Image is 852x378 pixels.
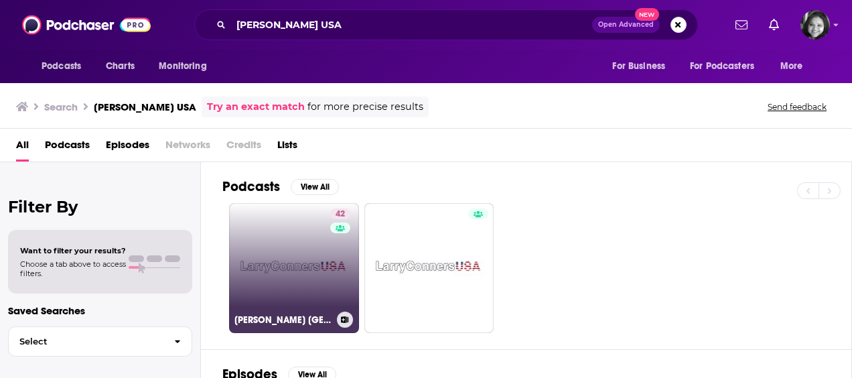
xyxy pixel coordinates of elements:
[94,101,196,113] h3: [PERSON_NAME] USA
[592,17,660,33] button: Open AdvancedNew
[222,178,339,195] a: PodcastsView All
[612,57,665,76] span: For Business
[603,54,682,79] button: open menu
[800,10,830,40] span: Logged in as ShailiPriya
[229,203,359,333] a: 42[PERSON_NAME] [GEOGRAPHIC_DATA]
[42,57,81,76] span: Podcasts
[165,134,210,162] span: Networks
[20,246,126,255] span: Want to filter your results?
[800,10,830,40] button: Show profile menu
[8,326,192,357] button: Select
[8,197,192,216] h2: Filter By
[20,259,126,278] span: Choose a tab above to access filters.
[330,208,350,219] a: 42
[800,10,830,40] img: User Profile
[771,54,820,79] button: open menu
[44,101,78,113] h3: Search
[234,314,332,326] h3: [PERSON_NAME] [GEOGRAPHIC_DATA]
[45,134,90,162] a: Podcasts
[159,57,206,76] span: Monitoring
[764,101,831,113] button: Send feedback
[16,134,29,162] a: All
[277,134,297,162] a: Lists
[780,57,803,76] span: More
[207,99,305,115] a: Try an exact match
[22,12,151,38] img: Podchaser - Follow, Share and Rate Podcasts
[681,54,774,79] button: open menu
[730,13,753,36] a: Show notifications dropdown
[598,21,654,28] span: Open Advanced
[690,57,754,76] span: For Podcasters
[226,134,261,162] span: Credits
[149,54,224,79] button: open menu
[222,178,280,195] h2: Podcasts
[106,134,149,162] a: Episodes
[97,54,143,79] a: Charts
[8,304,192,317] p: Saved Searches
[635,8,659,21] span: New
[194,9,698,40] div: Search podcasts, credits, & more...
[32,54,98,79] button: open menu
[291,179,339,195] button: View All
[106,57,135,76] span: Charts
[307,99,423,115] span: for more precise results
[336,208,345,221] span: 42
[764,13,784,36] a: Show notifications dropdown
[231,14,592,36] input: Search podcasts, credits, & more...
[9,337,163,346] span: Select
